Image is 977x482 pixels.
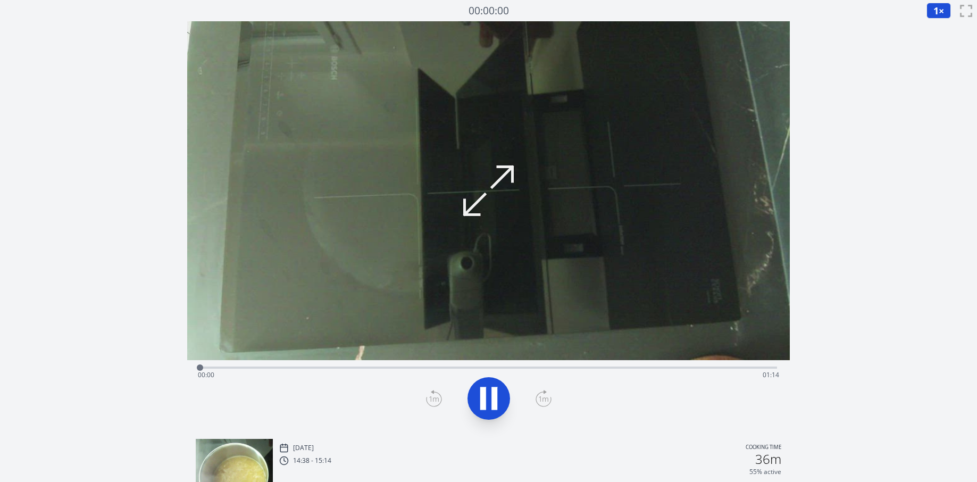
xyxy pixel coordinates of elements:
span: 1 [933,4,939,17]
span: 01:14 [763,370,779,379]
button: 1× [926,3,951,19]
h2: 36m [755,453,781,466]
p: [DATE] [293,444,314,452]
p: Cooking time [746,443,781,453]
p: 55% active [749,468,781,476]
p: 14:38 - 15:14 [293,456,331,465]
a: 00:00:00 [469,3,509,19]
